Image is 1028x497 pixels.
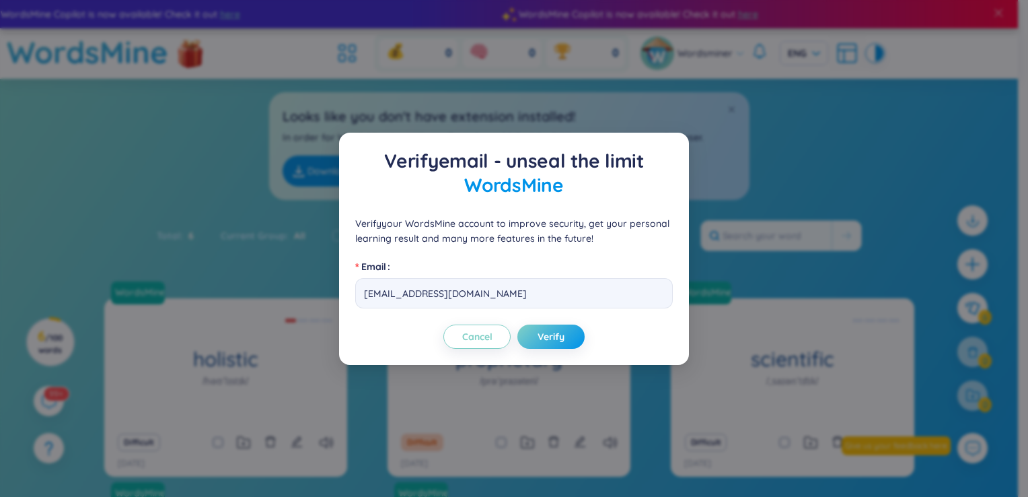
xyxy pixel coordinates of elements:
[464,173,563,197] span: WordsMine
[443,325,511,349] button: Cancel
[538,330,564,343] span: Verify
[462,330,492,343] span: Cancel
[517,325,585,349] button: Verify
[355,216,673,246] p: Verify your WordsMine account to improve security, get your personal learning result and many mor...
[355,256,396,277] label: Email
[355,149,673,197] p: Verify email - unseal the limit
[355,278,673,308] input: Email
